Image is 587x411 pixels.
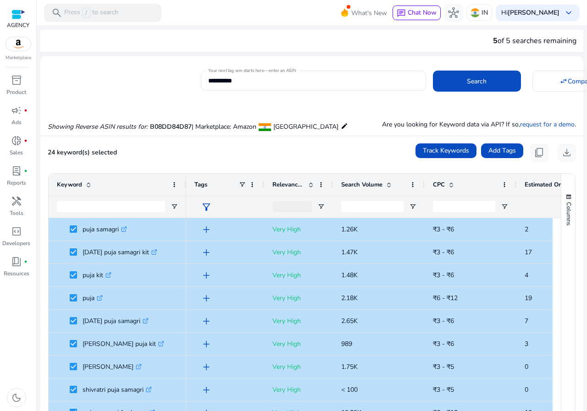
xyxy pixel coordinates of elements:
span: content_copy [534,147,545,158]
span: 2.65K [341,317,358,325]
span: add [201,270,212,281]
span: 1.75K [341,362,358,371]
p: Reports [7,179,26,187]
p: Ads [11,118,22,126]
span: donut_small [11,135,22,146]
span: add [201,362,212,373]
a: request for a demo [520,120,575,129]
span: 1.26K [341,225,358,234]
span: filter_alt [201,202,212,213]
span: add [201,293,212,304]
p: shivratri puja samagri [83,380,152,399]
div: of 5 searches remaining [493,35,576,46]
span: 24 keyword(s) selected [48,148,117,157]
span: Keyword [57,181,82,189]
span: hub [448,7,459,18]
span: Chat Now [408,8,437,17]
p: puja kit [83,266,111,285]
p: Very High [272,243,325,262]
span: dark_mode [11,392,22,403]
mat-icon: edit [341,121,348,132]
span: 2 [525,225,528,234]
span: chat [397,9,406,18]
span: ₹3 - ₹6 [433,271,454,279]
span: [GEOGRAPHIC_DATA] [273,122,338,131]
span: add [201,384,212,395]
span: fiber_manual_record [24,169,28,173]
span: fiber_manual_record [24,260,28,263]
span: lab_profile [11,165,22,176]
p: puja [83,289,103,307]
p: Sales [10,148,23,157]
p: [DATE] puja samagri [83,312,149,330]
span: 989 [341,340,352,348]
p: Are you looking for Keyword data via API? If so, . [382,120,576,129]
p: Very High [272,357,325,376]
span: keyboard_arrow_down [563,7,574,18]
span: 0 [525,362,528,371]
span: book_4 [11,256,22,267]
button: Open Filter Menu [409,203,416,210]
span: Add Tags [488,146,516,155]
button: chatChat Now [393,5,441,20]
span: add [201,247,212,258]
button: content_copy [530,143,548,162]
p: Hi [501,10,559,16]
input: Keyword Filter Input [57,201,165,212]
p: Very High [272,334,325,353]
p: Developers [2,239,30,247]
span: 1.47K [341,248,358,257]
span: 0 [525,385,528,394]
span: fiber_manual_record [24,109,28,112]
span: Columns [565,202,573,225]
mat-label: Your next big win starts here—enter an ASIN [208,67,296,74]
button: Open Filter Menu [501,203,508,210]
span: add [201,224,212,235]
span: ₹3 - ₹6 [433,317,454,325]
span: Track Keywords [423,146,469,155]
p: Very High [272,380,325,399]
p: Tools [10,209,23,217]
p: Resources [4,269,29,278]
img: amazon.svg [6,37,31,51]
span: B08DD84D87 [150,122,192,131]
input: Search Volume Filter Input [341,201,404,212]
mat-icon: swap_horiz [559,77,568,85]
span: Search Volume [341,181,382,189]
button: Open Filter Menu [171,203,178,210]
span: code_blocks [11,226,22,237]
button: Add Tags [481,143,523,158]
span: ₹3 - ₹6 [433,340,454,348]
span: What's New [351,5,387,21]
span: 7 [525,317,528,325]
span: inventory_2 [11,75,22,86]
p: [DATE] puja samagri kit [83,243,157,262]
p: Press to search [64,8,118,18]
span: | Marketplace: Amazon [192,122,256,131]
span: handyman [11,196,22,207]
button: Track Keywords [415,143,476,158]
span: ₹3 - ₹5 [433,362,454,371]
span: ₹6 - ₹12 [433,294,458,302]
img: in.svg [471,8,480,17]
span: fiber_manual_record [24,139,28,142]
span: ₹3 - ₹6 [433,248,454,257]
span: Estimated Orders/Month [525,181,580,189]
span: add [201,339,212,350]
p: AGENCY [7,21,29,29]
p: Very High [272,220,325,239]
span: 4 [525,271,528,279]
span: Relevance Score [272,181,305,189]
span: download [561,147,572,158]
p: IN [482,5,488,21]
span: search [51,7,62,18]
span: ₹3 - ₹5 [433,385,454,394]
button: download [558,143,576,162]
p: [PERSON_NAME] [83,357,142,376]
button: Search [433,71,521,92]
span: 1.48K [341,271,358,279]
p: Very High [272,266,325,285]
span: < 100 [341,385,358,394]
span: 3 [525,340,528,348]
i: Showing Reverse ASIN results for: [48,122,148,131]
